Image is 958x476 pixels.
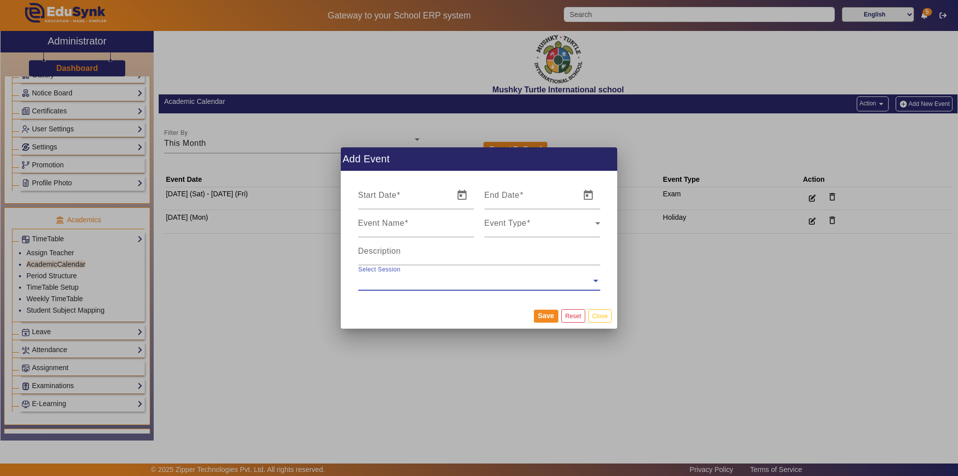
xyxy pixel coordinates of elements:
[343,151,390,167] span: Add Event
[561,309,585,323] button: Reset
[358,193,448,205] input: Start Date
[450,183,474,207] button: Open calendar
[588,309,612,323] button: Close
[358,265,401,274] div: Select Session
[358,191,397,199] mat-label: Start Date
[534,310,558,323] button: Save
[576,183,600,207] button: Open calendar
[484,219,527,227] mat-label: Event Type
[358,249,600,261] input: Description
[484,191,520,199] mat-label: End Date
[358,247,401,255] mat-label: Description
[358,219,405,227] mat-label: Event Name
[358,221,474,233] input: Event Name
[484,193,574,205] input: End Date
[484,221,595,233] span: Event Type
